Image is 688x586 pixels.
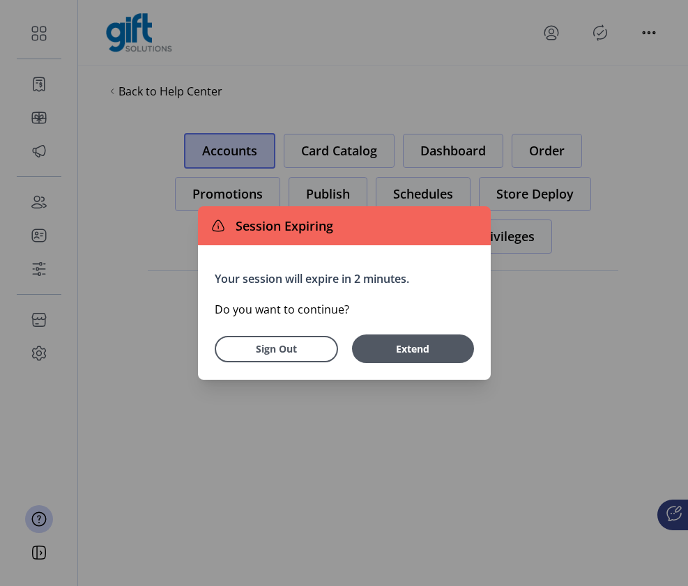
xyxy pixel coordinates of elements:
[352,334,474,363] button: Extend
[233,341,320,356] span: Sign Out
[215,301,474,318] p: Do you want to continue?
[230,217,333,236] span: Session Expiring
[215,270,474,287] p: Your session will expire in 2 minutes.
[359,341,467,356] span: Extend
[215,336,338,362] button: Sign Out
